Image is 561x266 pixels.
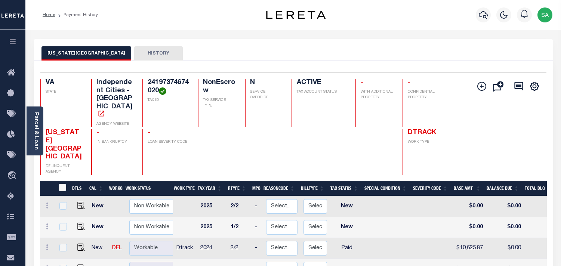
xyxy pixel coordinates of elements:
[86,181,106,196] th: CAL: activate to sort column ascending
[46,164,83,175] p: DELINQUENT AGENCY
[330,217,364,238] td: New
[7,171,19,181] i: travel_explore
[486,238,524,259] td: $0.00
[148,98,189,103] p: TAX ID
[228,196,252,217] td: 2/2
[327,181,361,196] th: Tax Status: activate to sort column ascending
[453,217,486,238] td: $0.00
[197,196,228,217] td: 2025
[522,181,555,196] th: Total DLQ: activate to sort column ascending
[96,121,133,127] p: AGENCY WEBSITE
[250,79,283,87] h4: N
[453,238,486,259] td: $10,625.87
[252,238,263,259] td: -
[361,181,410,196] th: Special Condition: activate to sort column ascending
[451,181,484,196] th: Base Amt: activate to sort column ascending
[361,79,363,86] span: -
[112,245,122,251] a: DEL
[54,181,70,196] th: &nbsp;
[171,181,195,196] th: Work Type
[96,139,133,145] p: IN BANKRUPTCY
[361,89,394,100] p: WITH ADDITIONAL PROPERTY
[197,217,228,238] td: 2025
[410,181,451,196] th: Severity Code: activate to sort column ascending
[96,129,99,136] span: -
[225,181,249,196] th: RType: activate to sort column ascending
[195,181,225,196] th: Tax Year: activate to sort column ascending
[203,79,236,95] h4: NonEscrow
[46,129,82,160] span: [US_STATE][GEOGRAPHIC_DATA]
[69,181,86,196] th: DTLS
[266,11,326,19] img: logo-dark.svg
[41,46,131,61] button: [US_STATE][GEOGRAPHIC_DATA]
[197,238,228,259] td: 2024
[252,217,263,238] td: -
[408,139,445,145] p: WORK TYPE
[228,217,252,238] td: 1/2
[408,79,410,86] span: -
[537,7,552,22] img: svg+xml;base64,PHN2ZyB4bWxucz0iaHR0cDovL3d3dy53My5vcmcvMjAwMC9zdmciIHBvaW50ZXItZXZlbnRzPSJub25lIi...
[33,112,38,150] a: Parcel & Loan
[43,13,55,17] a: Home
[148,139,189,145] p: LOAN SEVERITY CODE
[408,89,445,100] p: CONFIDENTIAL PROPERTY
[250,89,283,100] p: SERVICE OVERRIDE
[298,181,327,196] th: BillType: activate to sort column ascending
[330,196,364,217] td: New
[123,181,173,196] th: Work Status
[252,196,263,217] td: -
[261,181,298,196] th: ReasonCode: activate to sort column ascending
[408,129,436,136] span: DTRACK
[249,181,261,196] th: MPO
[330,238,364,259] td: Paid
[148,79,189,95] h4: 24197374674020
[203,98,236,109] p: TAX SERVICE TYPE
[106,181,123,196] th: WorkQ
[89,238,109,259] td: New
[46,89,83,95] p: STATE
[484,181,522,196] th: Balance Due: activate to sort column ascending
[89,196,109,217] td: New
[148,129,150,136] span: -
[55,12,98,18] li: Payment History
[453,196,486,217] td: $0.00
[486,217,524,238] td: $0.00
[40,181,54,196] th: &nbsp;&nbsp;&nbsp;&nbsp;&nbsp;&nbsp;&nbsp;&nbsp;&nbsp;&nbsp;
[46,79,83,87] h4: VA
[297,79,346,87] h4: ACTIVE
[486,196,524,217] td: $0.00
[297,89,346,95] p: TAX ACCOUNT STATUS
[228,238,252,259] td: 2/2
[89,217,109,238] td: New
[96,79,133,119] h4: Independent Cities - [GEOGRAPHIC_DATA]
[173,238,197,259] td: Dtrack
[134,46,183,61] button: HISTORY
